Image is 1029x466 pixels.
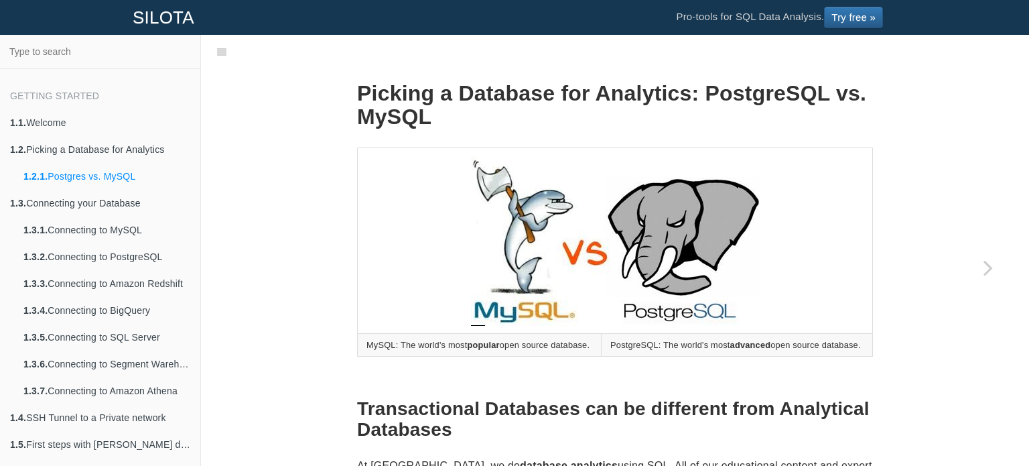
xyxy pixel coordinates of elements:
[23,278,48,289] b: 1.3.3.
[4,39,196,64] input: Type to search
[23,225,48,235] b: 1.3.1.
[23,332,48,343] b: 1.3.5.
[13,217,200,243] a: 1.3.1.Connecting to MySQL
[23,171,48,182] b: 1.2.1.
[10,439,26,450] b: 1.5.
[958,68,1018,466] a: Next page: Connecting your Database
[467,340,499,350] strong: popular
[602,333,873,357] td: PostgreSQL: The world's most open source database.
[13,243,200,270] a: 1.3.2.Connecting to PostgreSQL
[13,377,200,404] a: 1.3.7.Connecting to Amazon Athena
[10,412,26,423] b: 1.4.
[962,399,1013,450] iframe: Drift Widget Chat Controller
[13,163,200,190] a: 1.2.1.Postgres vs. MySQL
[10,144,26,155] b: 1.2.
[357,399,873,441] h2: Transactional Databases can be different from Analytical Databases
[123,1,204,34] a: SILOTA
[23,359,48,369] b: 1.3.6.
[468,152,763,329] img: mysql-vs-postgresql.jpg
[23,251,48,262] b: 1.3.2.
[663,1,896,34] li: Pro-tools for SQL Data Analysis.
[23,305,48,316] b: 1.3.4.
[23,386,48,396] b: 1.3.7.
[10,198,26,209] b: 1.3.
[13,270,200,297] a: 1.3.3.Connecting to Amazon Redshift
[730,340,771,350] strong: advanced
[13,324,200,351] a: 1.3.5.Connecting to SQL Server
[358,333,602,357] td: MySQL: The world's most open source database.
[13,297,200,324] a: 1.3.4.Connecting to BigQuery
[13,351,200,377] a: 1.3.6.Connecting to Segment Warehouse
[357,82,873,129] h1: Picking a Database for Analytics: PostgreSQL vs. MySQL
[10,117,26,128] b: 1.1.
[824,7,883,28] a: Try free »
